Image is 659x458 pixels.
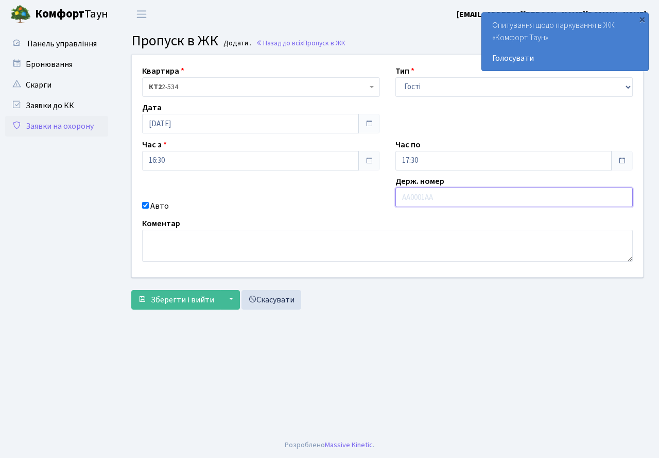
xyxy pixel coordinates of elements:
[149,82,162,92] b: КТ2
[5,33,108,54] a: Панель управління
[35,6,84,22] b: Комфорт
[395,175,444,188] label: Держ. номер
[149,82,367,92] span: <b>КТ2</b>&nbsp;&nbsp;&nbsp;2-534
[241,290,301,310] a: Скасувати
[5,54,108,75] a: Бронювання
[492,52,638,64] a: Голосувати
[5,116,108,137] a: Заявки на охорону
[395,65,414,77] label: Тип
[395,188,633,207] input: AA0001AA
[142,65,184,77] label: Квартира
[325,439,373,450] a: Massive Kinetic
[27,38,97,49] span: Панель управління
[221,39,251,48] small: Додати .
[395,139,421,151] label: Час по
[285,439,374,451] div: Розроблено .
[5,75,108,95] a: Скарги
[142,139,167,151] label: Час з
[142,101,162,114] label: Дата
[131,30,218,51] span: Пропуск в ЖК
[151,294,214,306] span: Зберегти і вийти
[256,38,345,48] a: Назад до всіхПропуск в ЖК
[142,217,180,230] label: Коментар
[129,6,154,23] button: Переключити навігацію
[142,77,380,97] span: <b>КТ2</b>&nbsp;&nbsp;&nbsp;2-534
[482,13,648,71] div: Опитування щодо паркування в ЖК «Комфорт Таун»
[131,290,221,310] button: Зберегти і вийти
[10,4,31,25] img: logo.png
[457,8,647,21] a: [EMAIL_ADDRESS][PERSON_NAME][DOMAIN_NAME]
[303,38,345,48] span: Пропуск в ЖК
[5,95,108,116] a: Заявки до КК
[150,200,169,212] label: Авто
[457,9,647,20] b: [EMAIL_ADDRESS][PERSON_NAME][DOMAIN_NAME]
[35,6,108,23] span: Таун
[637,14,647,24] div: ×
